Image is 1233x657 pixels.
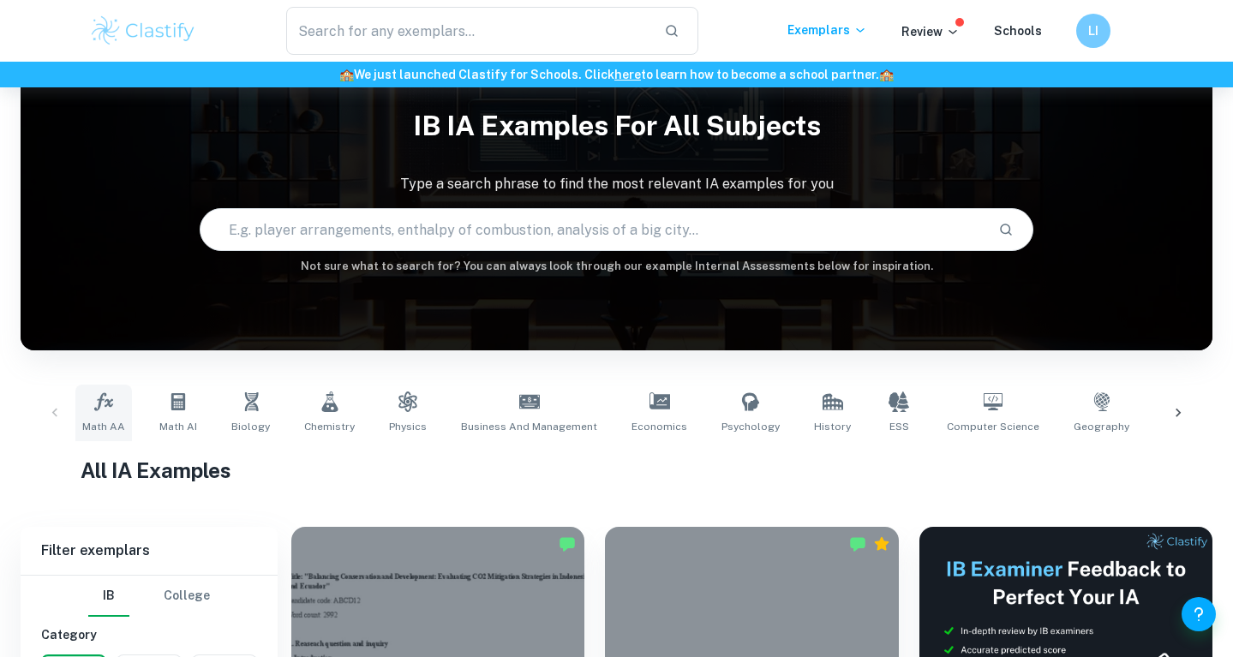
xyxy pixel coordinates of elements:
[889,419,909,434] span: ESS
[389,419,427,434] span: Physics
[21,174,1212,194] p: Type a search phrase to find the most relevant IA examples for you
[286,7,651,55] input: Search for any exemplars...
[814,419,851,434] span: History
[21,258,1212,275] h6: Not sure what to search for? You can always look through our example Internal Assessments below f...
[88,576,210,617] div: Filter type choice
[1076,14,1110,48] button: LI
[947,419,1039,434] span: Computer Science
[164,576,210,617] button: College
[81,455,1153,486] h1: All IA Examples
[1074,419,1129,434] span: Geography
[559,535,576,552] img: Marked
[339,68,354,81] span: 🏫
[231,419,270,434] span: Biology
[304,419,355,434] span: Chemistry
[614,68,641,81] a: here
[201,206,985,254] input: E.g. player arrangements, enthalpy of combustion, analysis of a big city...
[873,535,890,552] div: Premium
[89,14,198,48] img: Clastify logo
[3,65,1230,84] h6: We just launched Clastify for Schools. Click to learn how to become a school partner.
[461,419,597,434] span: Business and Management
[849,535,866,552] img: Marked
[879,68,894,81] span: 🏫
[631,419,687,434] span: Economics
[1083,21,1103,40] h6: LI
[991,215,1021,244] button: Search
[21,527,278,575] h6: Filter exemplars
[159,419,197,434] span: Math AI
[901,22,960,41] p: Review
[21,99,1212,153] h1: IB IA examples for all subjects
[994,24,1042,38] a: Schools
[41,625,257,644] h6: Category
[1182,597,1216,631] button: Help and Feedback
[82,419,125,434] span: Math AA
[787,21,867,39] p: Exemplars
[88,576,129,617] button: IB
[721,419,780,434] span: Psychology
